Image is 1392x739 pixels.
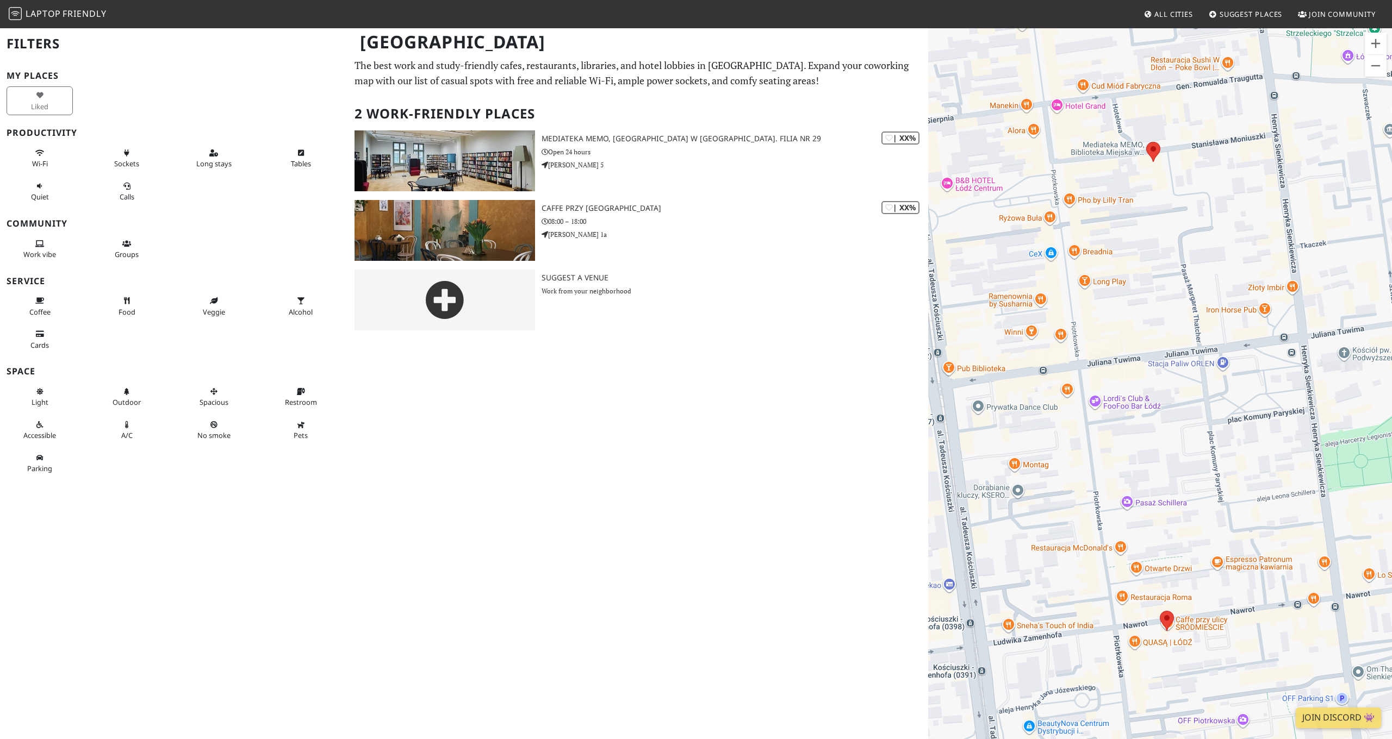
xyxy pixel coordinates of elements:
img: gray-place-d2bdb4477600e061c01bd816cc0f2ef0cfcb1ca9e3ad78868dd16fb2af073a21.png [355,270,535,330]
button: A/C [94,416,160,444]
p: [PERSON_NAME] 1a [542,229,928,240]
button: Quiet [7,177,73,206]
button: Accessible [7,416,73,444]
h3: Caffe przy [GEOGRAPHIC_DATA] [542,204,928,213]
button: Coffee [7,292,73,321]
span: Outdoor area [113,397,141,407]
button: Groups [94,235,160,264]
button: Wi-Fi [7,144,73,173]
a: LaptopFriendly LaptopFriendly [9,5,107,24]
span: Coffee [29,307,51,317]
h3: Productivity [7,128,341,138]
span: Smoke free [197,430,231,440]
span: Stable Wi-Fi [32,159,48,168]
button: Long stays [181,144,247,173]
button: Parking [7,449,73,478]
a: Caffe przy ulicy ŚRÓDMIEŚCIE | XX% Caffe przy [GEOGRAPHIC_DATA] 08:00 – 18:00 [PERSON_NAME] 1a [348,200,928,261]
span: Air conditioned [121,430,133,440]
a: Join Community [1294,4,1380,24]
button: Restroom [268,383,334,411]
img: LaptopFriendly [9,7,22,20]
span: Veggie [203,307,225,317]
div: | XX% [881,201,919,214]
a: Suggest Places [1204,4,1287,24]
span: Parking [27,464,52,473]
h3: Service [7,276,341,286]
img: Mediateka MEMO, Biblioteka Miejska w Łodzi. Filia nr 29 [355,130,535,191]
span: Food [119,307,135,317]
h3: Suggest a Venue [542,273,928,283]
span: Friendly [63,8,106,20]
span: Restroom [285,397,317,407]
span: Group tables [115,249,139,259]
a: All Cities [1139,4,1197,24]
span: Pet friendly [294,430,308,440]
span: Join Community [1309,9,1376,19]
img: Caffe przy ulicy ŚRÓDMIEŚCIE [355,200,535,261]
span: Suggest Places [1220,9,1283,19]
a: Mediateka MEMO, Biblioteka Miejska w Łodzi. Filia nr 29 | XX% Mediateka MEMO, [GEOGRAPHIC_DATA] w... [348,130,928,191]
button: Sockets [94,144,160,173]
span: Spacious [200,397,228,407]
button: Outdoor [94,383,160,411]
button: Food [94,292,160,321]
a: Join Discord 👾 [1296,707,1381,728]
h3: Space [7,366,341,377]
span: Long stays [196,159,232,168]
button: Spacious [181,383,247,411]
a: Suggest a Venue Work from your neighborhood [348,270,928,330]
button: No smoke [181,416,247,444]
span: Work-friendly tables [291,159,311,168]
span: People working [23,249,56,259]
button: Work vibe [7,235,73,264]
button: Light [7,383,73,411]
h3: Community [7,218,341,229]
span: Accessible [23,430,56,440]
span: Power sockets [114,159,139,168]
span: Laptop [26,8,61,20]
p: 08:00 – 18:00 [542,216,928,227]
button: Veggie [181,292,247,321]
span: Video/audio calls [120,192,134,202]
div: | XX% [881,131,919,144]
p: Work from your neighborhood [542,286,928,296]
h2: 2 Work-Friendly Places [355,97,922,130]
span: Alcohol [289,307,313,317]
p: The best work and study-friendly cafes, restaurants, libraries, and hotel lobbies in [GEOGRAPHIC_... [355,58,922,89]
button: Zoom out [1365,55,1387,77]
h3: My Places [7,71,341,81]
h2: Filters [7,27,341,60]
span: Natural light [32,397,48,407]
p: [PERSON_NAME] 5 [542,160,928,170]
h3: Mediateka MEMO, [GEOGRAPHIC_DATA] w [GEOGRAPHIC_DATA]. Filia nr 29 [542,134,928,143]
h1: [GEOGRAPHIC_DATA] [351,27,926,57]
span: All Cities [1154,9,1193,19]
button: Tables [268,144,334,173]
button: Alcohol [268,292,334,321]
button: Calls [94,177,160,206]
button: Zoom in [1365,33,1387,54]
p: Open 24 hours [542,147,928,157]
span: Credit cards [30,340,49,350]
button: Pets [268,416,334,444]
span: Quiet [31,192,49,202]
button: Cards [7,325,73,354]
